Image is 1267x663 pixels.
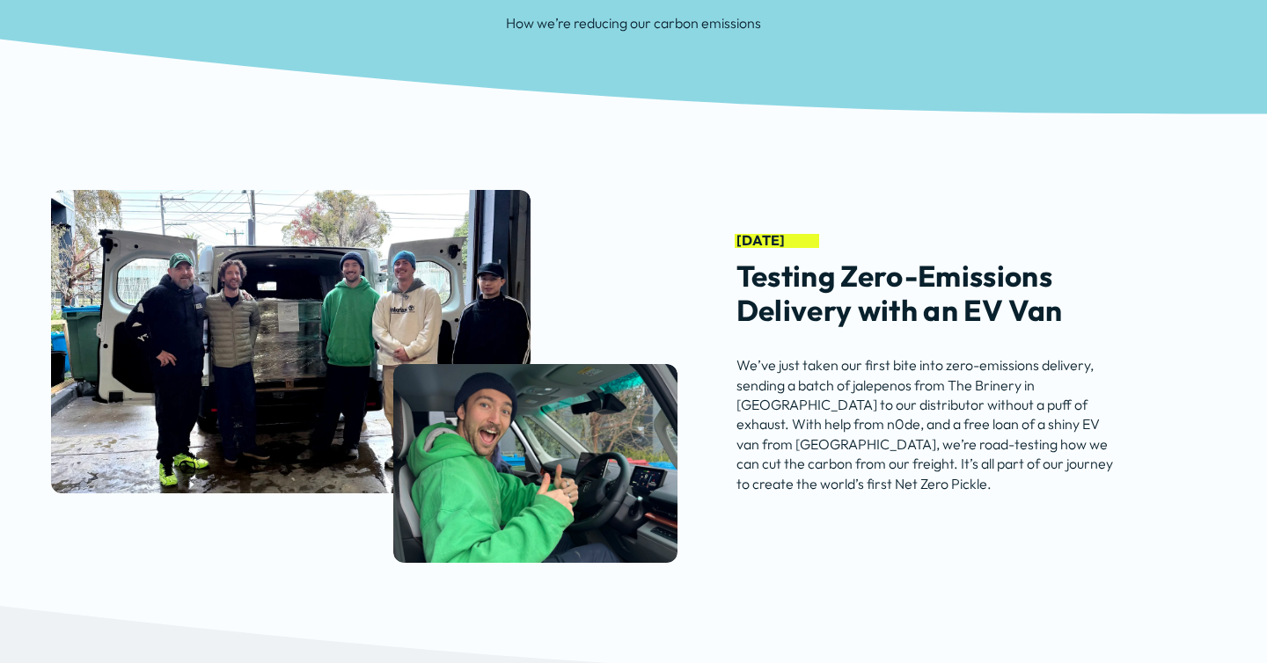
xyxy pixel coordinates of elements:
h3: Testing Zero-Emissions Delivery with an EV Van [736,259,1118,327]
p: We’ve just taken our first bite into zero-emissions delivery, sending a batch of jalepenos from T... [736,355,1118,493]
strong: [DATE] [736,231,785,249]
iframe: Chat Widget [1179,579,1267,663]
p: How we’re reducing our carbon emissions [492,13,776,33]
